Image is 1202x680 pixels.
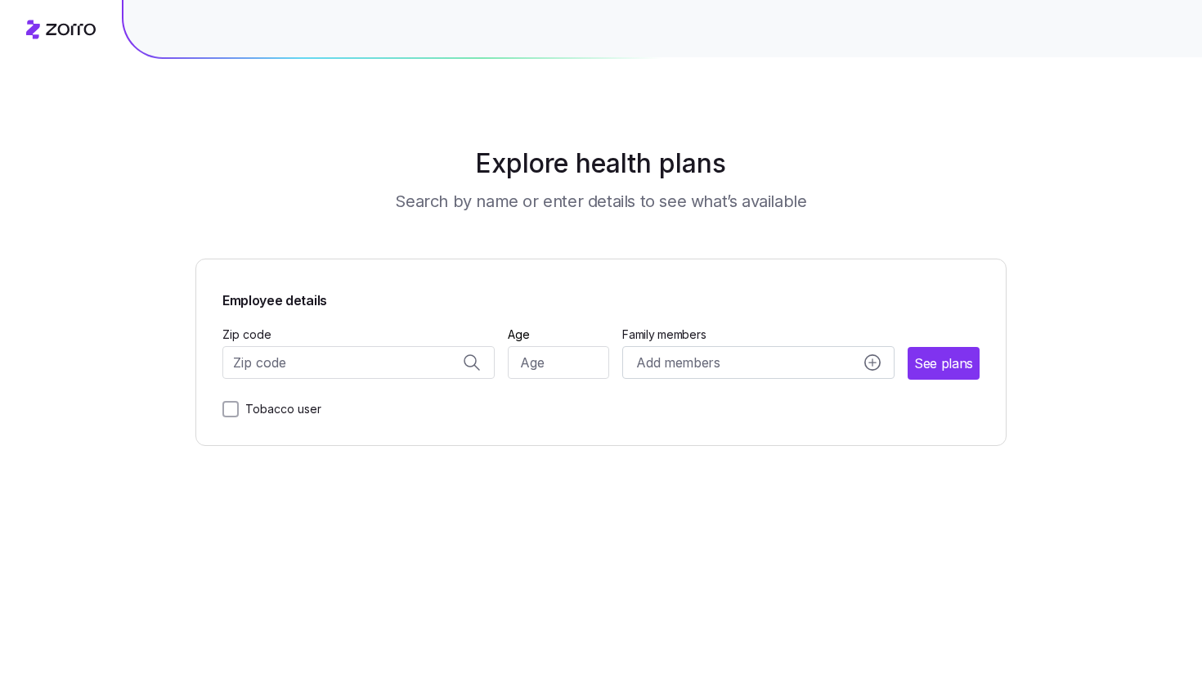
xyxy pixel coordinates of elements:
span: Employee details [222,286,980,311]
input: Age [508,346,610,379]
label: Age [508,326,530,344]
h1: Explore health plans [236,144,967,183]
label: Tobacco user [239,399,321,419]
h3: Search by name or enter details to see what’s available [395,190,806,213]
svg: add icon [864,354,881,371]
span: See plans [914,354,973,374]
button: Add membersadd icon [622,346,895,379]
button: See plans [908,347,980,380]
label: Zip code [222,326,271,344]
input: Zip code [222,346,495,379]
span: Add members [636,353,720,373]
span: Family members [622,326,895,343]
